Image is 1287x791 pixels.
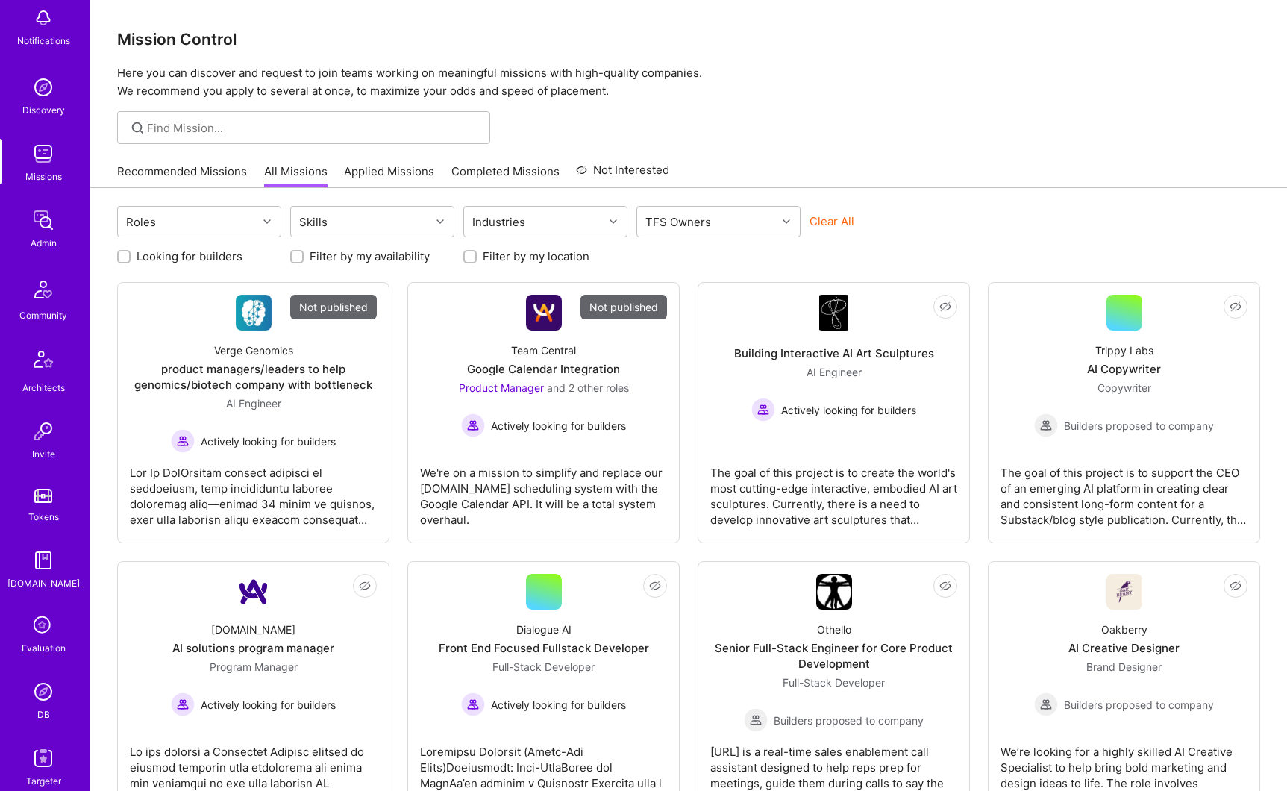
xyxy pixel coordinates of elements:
div: Building Interactive AI Art Sculptures [734,346,934,361]
a: Company LogoBuilding Interactive AI Art SculpturesAI Engineer Actively looking for buildersActive... [710,295,957,531]
div: [DOMAIN_NAME] [7,575,80,591]
div: Dialogue AI [516,622,572,637]
a: Trippy LabsAI CopywriterCopywriter Builders proposed to companyBuilders proposed to companyThe go... [1001,295,1247,531]
div: Team Central [511,343,576,358]
div: The goal of this project is to create the world's most cutting-edge interactive, embodied AI art ... [710,453,957,528]
span: Full-Stack Developer [492,660,595,673]
div: AI solutions program manager [172,640,334,656]
i: icon EyeClosed [939,580,951,592]
i: icon EyeClosed [359,580,371,592]
img: bell [28,3,58,33]
div: Invite [32,446,55,462]
i: icon Chevron [610,218,617,225]
img: Company Logo [1106,574,1142,610]
i: icon EyeClosed [1230,580,1241,592]
div: Lor Ip DolOrsitam consect adipisci el seddoeiusm, temp incididuntu laboree doloremag aliq—enimad ... [130,453,377,528]
span: Builders proposed to company [1064,697,1214,713]
i: icon Chevron [263,218,271,225]
div: product managers/leaders to help genomics/biotech company with bottleneck [130,361,377,393]
span: Actively looking for builders [491,697,626,713]
div: Not published [290,295,377,319]
div: Verge Genomics [214,343,293,358]
i: icon EyeClosed [649,580,661,592]
span: and 2 other roles [547,381,629,394]
label: Filter by my availability [310,248,430,264]
div: Roles [122,211,160,233]
img: Company Logo [816,574,852,610]
span: Actively looking for builders [781,402,916,418]
div: Admin [31,235,57,251]
div: Industries [469,211,529,233]
img: Actively looking for builders [171,692,195,716]
img: Company Logo [819,295,849,331]
img: Invite [28,416,58,446]
img: Architects [25,344,61,380]
a: Completed Missions [451,163,560,188]
img: Community [25,272,61,307]
span: Full-Stack Developer [783,676,885,689]
label: Looking for builders [137,248,242,264]
div: Tokens [28,509,59,525]
img: Admin Search [28,677,58,707]
span: AI Engineer [226,397,281,410]
div: [DOMAIN_NAME] [211,622,295,637]
div: Trippy Labs [1095,343,1153,358]
div: DB [37,707,50,722]
div: Senior Full-Stack Engineer for Core Product Development [710,640,957,672]
span: AI Engineer [807,366,862,378]
a: Recommended Missions [117,163,247,188]
img: Builders proposed to company [1034,413,1058,437]
span: Builders proposed to company [1064,418,1214,434]
img: Company Logo [236,574,272,610]
div: Discovery [22,102,65,118]
img: Company Logo [236,295,272,331]
div: Skills [295,211,331,233]
div: The goal of this project is to support the CEO of an emerging AI platform in creating clear and c... [1001,453,1247,528]
span: Product Manager [459,381,544,394]
span: Actively looking for builders [491,418,626,434]
img: Actively looking for builders [461,692,485,716]
span: Copywriter [1097,381,1151,394]
img: Actively looking for builders [171,429,195,453]
img: Builders proposed to company [744,708,768,732]
img: Company Logo [526,295,562,331]
div: Architects [22,380,65,395]
div: Missions [25,169,62,184]
img: Skill Targeter [28,743,58,773]
img: admin teamwork [28,205,58,235]
i: icon EyeClosed [1230,301,1241,313]
input: Find Mission... [147,120,479,136]
div: Othello [817,622,851,637]
i: icon SearchGrey [129,119,146,137]
i: icon Chevron [436,218,444,225]
div: Notifications [17,33,70,49]
a: All Missions [264,163,328,188]
button: Clear All [810,213,854,229]
img: Builders proposed to company [1034,692,1058,716]
a: Not Interested [576,161,669,188]
span: Program Manager [210,660,298,673]
a: Not publishedCompany LogoVerge Genomicsproduct managers/leaders to help genomics/biotech company ... [130,295,377,531]
a: Not publishedCompany LogoTeam CentralGoogle Calendar IntegrationProduct Manager and 2 other roles... [420,295,667,531]
div: Not published [580,295,667,319]
img: Actively looking for builders [461,413,485,437]
div: TFS Owners [642,211,715,233]
a: Applied Missions [344,163,434,188]
h3: Mission Control [117,30,1260,49]
span: Builders proposed to company [774,713,924,728]
label: Filter by my location [483,248,589,264]
img: discovery [28,72,58,102]
img: guide book [28,545,58,575]
i: icon Chevron [783,218,790,225]
div: Targeter [26,773,61,789]
div: Oakberry [1101,622,1147,637]
img: Actively looking for builders [751,398,775,422]
div: AI Copywriter [1087,361,1161,377]
div: AI Creative Designer [1068,640,1180,656]
div: Evaluation [22,640,66,656]
div: Front End Focused Fullstack Developer [439,640,649,656]
div: We're on a mission to simplify and replace our [DOMAIN_NAME] scheduling system with the Google Ca... [420,453,667,528]
span: Actively looking for builders [201,434,336,449]
i: icon EyeClosed [939,301,951,313]
i: icon SelectionTeam [29,612,57,640]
